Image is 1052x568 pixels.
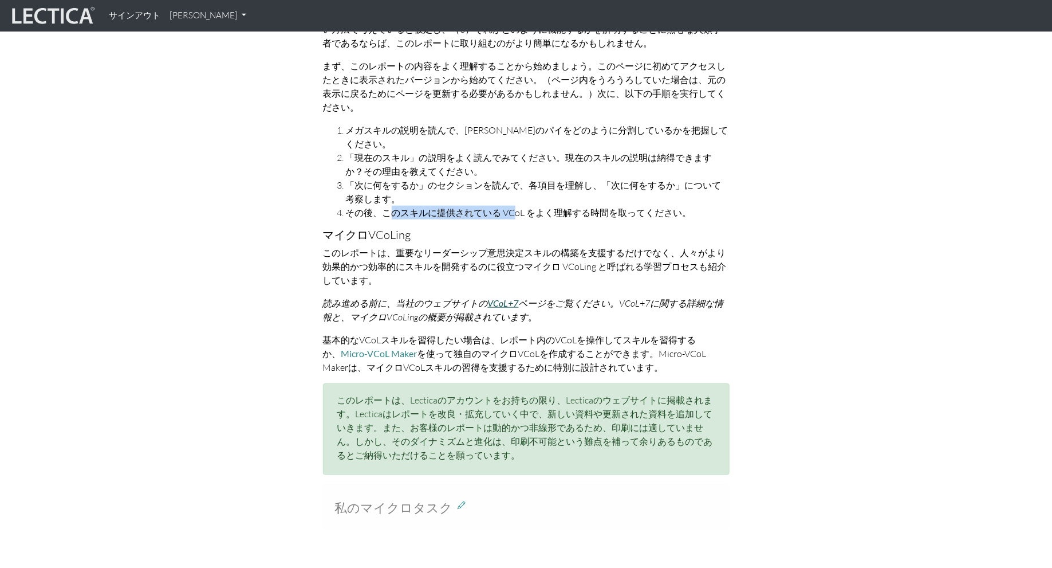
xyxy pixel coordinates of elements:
font: 読み進める前に、当社のウェブサイトの [323,297,488,309]
a: Micro-VCoL Maker [341,348,417,359]
font: を使って独自のマイクロVCoLを作成することができます。Micro-VCoL Makerは、マイクロVCoLスキルの習得を支援するために特別に設計されています。 [323,348,707,373]
a: VCoL+7 [488,297,519,308]
font: ページをご覧ください。VCoL+7に関する詳細な情報と、マイクロVCoLingの概要が掲載されています [323,297,724,323]
font: サインアウト [109,10,160,21]
font: 私のマイクロタスク [335,500,453,515]
img: レクティカルライブ [9,5,95,27]
font: このレポートは、重要なリーダーシップ意思決定スキルの構築を支援するだけでなく、人々がより効果的かつ効率的にスキルを開発するのに役立つマイクロ VCoLing と呼ばれる学習プロセスも紹介しています。 [323,247,727,286]
font: その後、このスキルに提供されている VCoL をよく理解する時間を取ってください。 [346,207,692,218]
a: サインアウト [104,5,165,27]
font: メガスキルの説明を読んで、[PERSON_NAME]のパイをどのように分割しているかを把握してください。 [346,124,728,150]
font: 。 [529,311,538,323]
font: まず、このレポートの内容をよく理解することから始めましょう。このページに初めてアクセスしたときに表示されたバージョンから始めてください。（ページ内をうろうろしていた場合は、元の表示に戻るためにペ... [323,60,726,113]
font: 基本的なVCoLスキルを習得したい場合は、レポート内のVCoLを操作してスキルを習得するか、 [323,334,696,359]
a: [PERSON_NAME] [165,5,251,27]
font: このレポートは、Lecticaのアカウントをお持ちの限り、Lecticaのウェブサイトに掲載されます。Lecticaはレポートを改良・拡充していく中で、新しい資料や更新された資料を追加していきま... [337,394,713,461]
font: マイクロVCoLing [323,228,411,242]
font: 「次に何をするか」のセクションを読んで、各項目を理解し、「次に何をするか」について考察します。 [346,179,722,205]
font: [PERSON_NAME] [170,10,238,21]
font: 「現在のスキル」の説明をよく読んでみてください。現在のスキルの説明は納得できますか？その理由を教えてください。 [346,152,712,177]
font: もしあなたが（1）別の惑星に着陸したと仮定し、（2）そこに住む存在が学習について奇妙で新しい方法で考えていると仮定し、（3）それがどのように機能するかを解明することに熱心な人類学者であるならば、... [323,10,727,49]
